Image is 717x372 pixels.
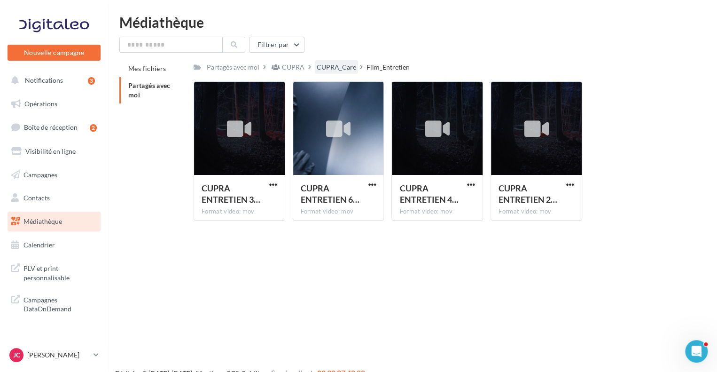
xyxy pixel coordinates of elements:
[6,71,99,90] button: Notifications 3
[6,117,102,137] a: Boîte de réception2
[6,142,102,161] a: Visibilité en ligne
[23,241,55,249] span: Calendrier
[128,81,171,99] span: Partagés avec moi
[8,45,101,61] button: Nouvelle campagne
[249,37,304,53] button: Filtrer par
[24,123,78,131] span: Boîte de réception
[6,94,102,114] a: Opérations
[499,207,574,216] div: Format video: mov
[685,340,708,363] iframe: Intercom live chat
[499,183,557,205] span: CUPRA ENTRETIEN 20s Mix WEB 07.03.24
[119,15,706,29] div: Médiathèque
[6,235,102,255] a: Calendrier
[6,188,102,208] a: Contacts
[24,100,57,108] span: Opérations
[23,293,97,314] span: Campagnes DataOnDemand
[6,212,102,231] a: Médiathèque
[317,63,356,72] div: CUPRA_Care
[6,165,102,185] a: Campagnes
[25,76,63,84] span: Notifications
[282,63,304,72] div: CUPRA
[366,63,410,72] div: Film_Entretien
[301,207,376,216] div: Format video: mov
[90,124,97,132] div: 2
[23,217,62,225] span: Médiathèque
[202,183,260,205] span: CUPRA ENTRETIEN 30s Mix WEB 07.03.24
[27,350,90,360] p: [PERSON_NAME]
[399,183,458,205] span: CUPRA ENTRETIEN 45s CLIENT Mix WEB 07.03.24
[23,262,97,282] span: PLV et print personnalisable
[8,346,101,364] a: JC [PERSON_NAME]
[207,63,259,72] div: Partagés avec moi
[6,290,102,317] a: Campagnes DataOnDemand
[202,207,277,216] div: Format video: mov
[13,350,20,360] span: JC
[301,183,359,205] span: CUPRA ENTRETIEN 6s V3 Mix WEB 07.03.24
[25,147,76,155] span: Visibilité en ligne
[6,258,102,286] a: PLV et print personnalisable
[23,194,50,202] span: Contacts
[88,77,95,85] div: 3
[23,170,57,178] span: Campagnes
[399,207,475,216] div: Format video: mov
[128,64,166,72] span: Mes fichiers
